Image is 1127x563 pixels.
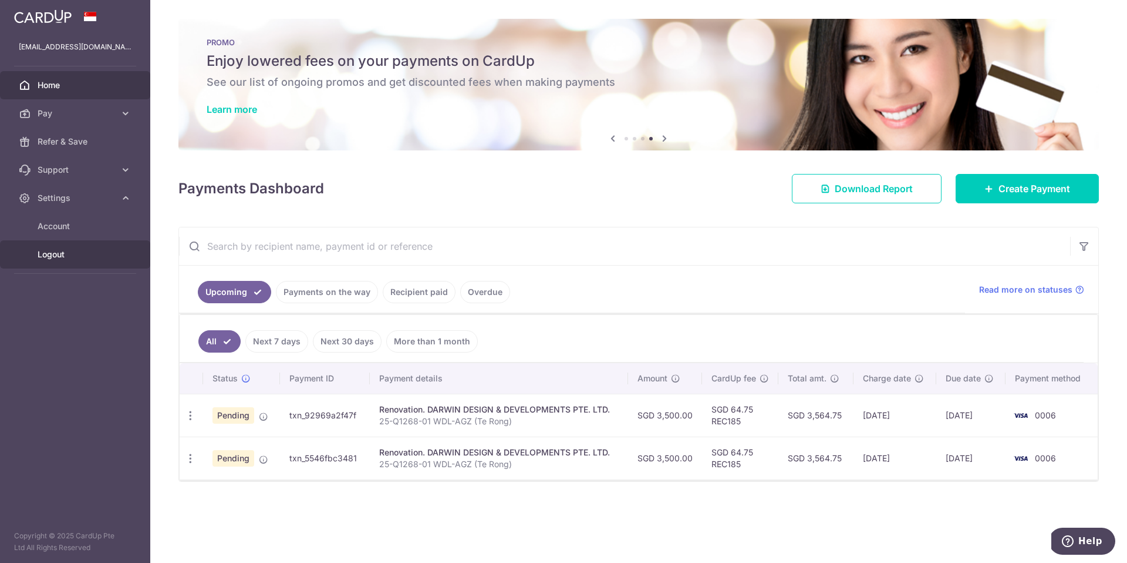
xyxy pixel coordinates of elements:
p: [EMAIL_ADDRESS][DOMAIN_NAME] [19,41,131,53]
a: All [198,330,241,353]
td: SGD 64.75 REC185 [702,394,778,437]
td: SGD 3,500.00 [628,394,702,437]
span: Read more on statuses [979,284,1072,296]
h5: Enjoy lowered fees on your payments on CardUp [207,52,1071,71]
span: Amount [637,373,667,384]
th: Payment details [370,363,628,394]
a: More than 1 month [386,330,478,353]
a: Next 7 days [245,330,308,353]
img: CardUp [14,9,72,24]
a: Next 30 days [313,330,382,353]
td: txn_92969a2f47f [280,394,369,437]
a: Overdue [460,281,510,303]
span: 0006 [1035,453,1056,463]
td: [DATE] [853,437,936,480]
a: Learn more [207,103,257,115]
a: Read more on statuses [979,284,1084,296]
div: Renovation. DARWIN DESIGN & DEVELOPMENTS PTE. LTD. [379,404,619,415]
td: [DATE] [853,394,936,437]
td: SGD 3,500.00 [628,437,702,480]
td: [DATE] [936,394,1005,437]
h4: Payments Dashboard [178,178,324,199]
p: PROMO [207,38,1071,47]
a: Recipient paid [383,281,455,303]
span: Pending [212,407,254,424]
a: Upcoming [198,281,271,303]
td: [DATE] [936,437,1005,480]
span: Charge date [863,373,911,384]
span: Settings [38,192,115,204]
span: Status [212,373,238,384]
span: Create Payment [998,182,1070,196]
span: 0006 [1035,410,1056,420]
img: Bank Card [1009,451,1032,465]
div: Renovation. DARWIN DESIGN & DEVELOPMENTS PTE. LTD. [379,447,619,458]
span: Download Report [835,182,913,196]
p: 25-Q1268-01 WDL-AGZ (Te Rong) [379,415,619,427]
td: SGD 3,564.75 [778,437,853,480]
span: Account [38,220,115,232]
span: Pending [212,450,254,467]
td: SGD 3,564.75 [778,394,853,437]
iframe: Opens a widget where you can find more information [1051,528,1115,557]
span: Due date [946,373,981,384]
span: Total amt. [788,373,826,384]
span: Support [38,164,115,176]
span: Refer & Save [38,136,115,148]
td: txn_5546fbc3481 [280,437,369,480]
span: CardUp fee [711,373,756,384]
span: Pay [38,108,115,119]
th: Payment method [1005,363,1098,394]
th: Payment ID [280,363,369,394]
span: Home [38,79,115,91]
img: Latest Promos banner [178,19,1099,150]
h6: See our list of ongoing promos and get discounted fees when making payments [207,75,1071,89]
img: Bank Card [1009,408,1032,423]
input: Search by recipient name, payment id or reference [179,227,1070,265]
a: Download Report [792,174,942,203]
span: Logout [38,249,115,260]
p: 25-Q1268-01 WDL-AGZ (Te Rong) [379,458,619,470]
td: SGD 64.75 REC185 [702,437,778,480]
a: Payments on the way [276,281,378,303]
a: Create Payment [956,174,1099,203]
